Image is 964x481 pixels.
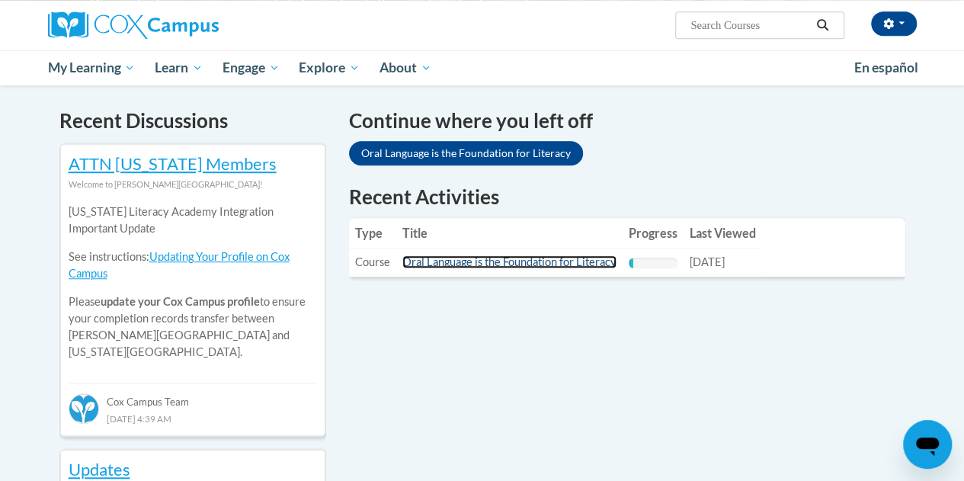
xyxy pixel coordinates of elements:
a: Engage [213,50,290,85]
img: Cox Campus Team [69,393,99,424]
a: Oral Language is the Foundation for Literacy [402,255,617,268]
span: Learn [155,59,203,77]
h1: Recent Activities [349,183,905,210]
span: About [380,59,431,77]
div: Welcome to [PERSON_NAME][GEOGRAPHIC_DATA]! [69,176,317,193]
input: Search Courses [689,16,811,34]
p: See instructions: [69,249,317,282]
div: Cox Campus Team [69,383,317,410]
span: Engage [223,59,280,77]
span: Explore [299,59,360,77]
h4: Recent Discussions [59,106,326,136]
span: [DATE] [690,255,725,268]
p: [US_STATE] Literacy Academy Integration Important Update [69,204,317,237]
th: Title [396,218,623,249]
img: Cox Campus [48,11,219,39]
span: My Learning [47,59,135,77]
th: Last Viewed [684,218,762,249]
b: update your Cox Campus profile [101,295,260,308]
iframe: Button to launch messaging window [903,420,952,469]
a: Oral Language is the Foundation for Literacy [349,141,583,165]
a: Updates [69,459,130,479]
th: Progress [623,218,684,249]
a: About [370,50,441,85]
a: Explore [289,50,370,85]
div: Main menu [37,50,928,85]
a: My Learning [38,50,146,85]
div: [DATE] 4:39 AM [69,410,317,427]
a: En español [844,52,928,84]
button: Search [811,16,834,34]
a: Learn [145,50,213,85]
div: Please to ensure your completion records transfer between [PERSON_NAME][GEOGRAPHIC_DATA] and [US_... [69,193,317,372]
th: Type [349,218,396,249]
span: En español [854,59,918,75]
button: Account Settings [871,11,917,36]
span: Course [355,255,390,268]
a: Updating Your Profile on Cox Campus [69,250,290,280]
a: ATTN [US_STATE] Members [69,153,277,174]
div: Progress, % [629,258,633,268]
a: Cox Campus [48,11,322,39]
h4: Continue where you left off [349,106,905,136]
